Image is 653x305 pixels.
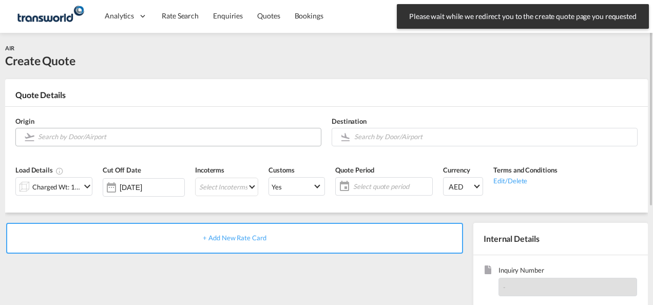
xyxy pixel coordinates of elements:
span: Select quote period [353,182,430,191]
span: Currency [443,166,470,174]
div: + Add New Rate Card [6,223,463,254]
span: Analytics [105,11,134,21]
md-select: Select Customs: Yes [268,177,325,196]
span: Please wait while we redirect you to the create quote page you requested [406,11,640,22]
span: Rate Search [162,11,199,20]
div: Quote Details [5,89,648,106]
span: Load Details [15,166,64,174]
input: Search by Door/Airport [38,128,316,146]
div: Charged Wt: 1.00 KGicon-chevron-down [15,177,92,196]
img: f753ae806dec11f0841701cdfdf085c0.png [15,5,85,28]
span: AED [449,182,472,192]
div: Yes [272,183,282,191]
div: Edit/Delete [493,175,557,185]
span: + Add New Rate Card [203,234,266,242]
span: Select quote period [351,179,432,194]
div: Internal Details [473,223,648,255]
span: Origin [15,117,34,125]
input: Search by Door/Airport [354,128,632,146]
input: Select [120,183,184,192]
span: Customs [268,166,294,174]
div: Charged Wt: 1.00 KG [32,180,81,194]
span: AIR [5,45,14,51]
md-icon: icon-chevron-down [81,180,93,193]
span: Enquiries [213,11,243,20]
div: Create Quote [5,52,75,69]
span: Terms and Conditions [493,166,557,174]
span: - [503,283,506,291]
md-select: Select Currency: د.إ AEDUnited Arab Emirates Dirham [443,177,483,196]
span: Quote Period [335,166,374,174]
span: Destination [332,117,367,125]
md-icon: icon-calendar [336,180,348,193]
span: Quotes [257,11,280,20]
span: Cut Off Date [103,166,141,174]
span: Bookings [295,11,323,20]
md-icon: Chargeable Weight [55,167,64,175]
span: Incoterms [195,166,224,174]
span: Inquiry Number [498,265,637,277]
md-select: Select Incoterms [195,178,258,196]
